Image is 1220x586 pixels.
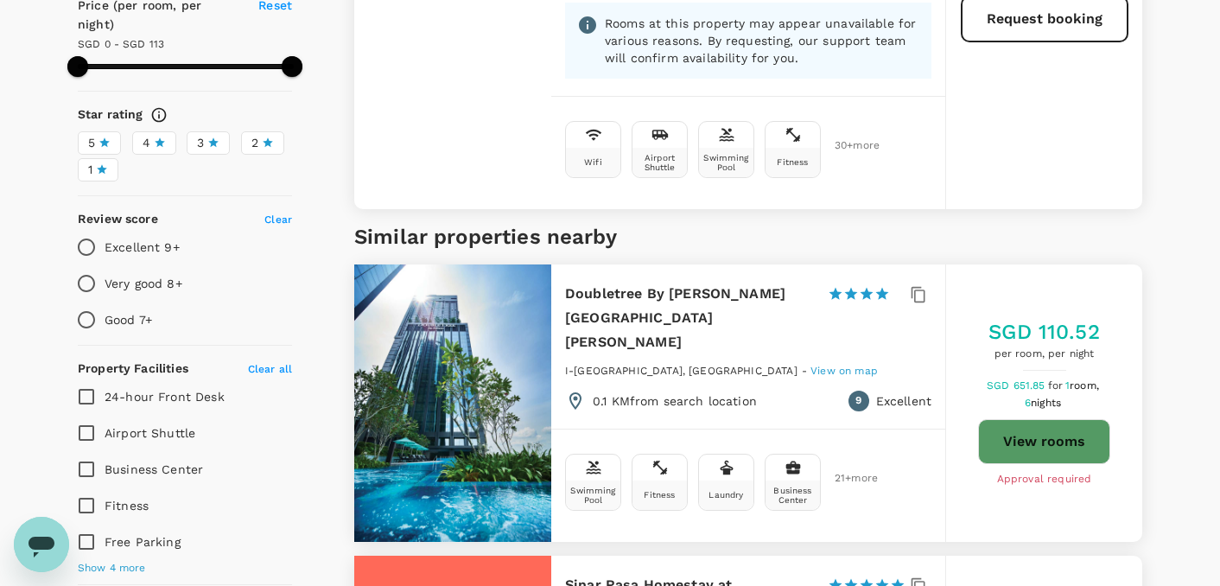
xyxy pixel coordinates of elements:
div: Fitness [644,490,675,500]
span: 9 [855,392,861,410]
span: Show 4 more [78,560,146,577]
h6: Star rating [78,105,143,124]
span: 30 + more [835,140,861,151]
span: for [1048,379,1065,392]
span: 2 [251,134,258,152]
span: View on map [810,365,878,377]
p: Good 7+ [105,311,152,328]
span: per room, per night [988,346,1100,363]
svg: Star ratings are awarded to properties to represent the quality of services, facilities, and amen... [150,106,168,124]
p: Excellent 9+ [105,239,180,256]
div: Swimming Pool [702,153,750,172]
span: 3 [197,134,204,152]
span: 6 [1025,397,1064,409]
span: SGD 651.85 [987,379,1048,392]
span: Business Center [105,462,203,476]
div: Wifi [584,157,602,167]
p: Excellent [876,392,931,410]
h5: SGD 110.52 [988,318,1100,346]
span: room, [1070,379,1099,392]
button: View rooms [978,419,1110,464]
span: Free Parking [105,535,181,549]
span: 1 [1065,379,1102,392]
span: Airport Shuttle [105,426,195,440]
span: 5 [88,134,95,152]
span: Clear all [248,363,292,375]
p: 0.1 KM from search location [593,392,757,410]
h6: Review score [78,210,158,229]
span: - [802,365,810,377]
span: Fitness [105,499,149,513]
div: Business Center [769,486,817,505]
span: SGD 0 - SGD 113 [78,38,164,50]
span: 21 + more [835,473,861,484]
span: Clear [264,213,292,226]
div: Swimming Pool [569,486,617,505]
h5: Similar properties nearby [354,223,1142,251]
span: Approval required [997,471,1092,488]
h6: Doubletree By [PERSON_NAME][GEOGRAPHIC_DATA][PERSON_NAME] [565,282,814,354]
span: nights [1031,397,1061,409]
span: I-[GEOGRAPHIC_DATA], [GEOGRAPHIC_DATA] [565,365,797,377]
div: Laundry [708,490,743,500]
p: Rooms at this property may appear unavailable for various reasons. By requesting, our support tea... [605,15,919,67]
h6: Property Facilities [78,360,188,379]
a: View on map [810,363,878,377]
span: 4 [143,134,150,152]
p: Very good 8+ [105,275,182,292]
iframe: Button to launch messaging window [14,517,69,572]
span: 24-hour Front Desk [105,390,225,404]
div: Fitness [777,157,808,167]
span: 1 [88,161,92,179]
div: Airport Shuttle [636,153,683,172]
